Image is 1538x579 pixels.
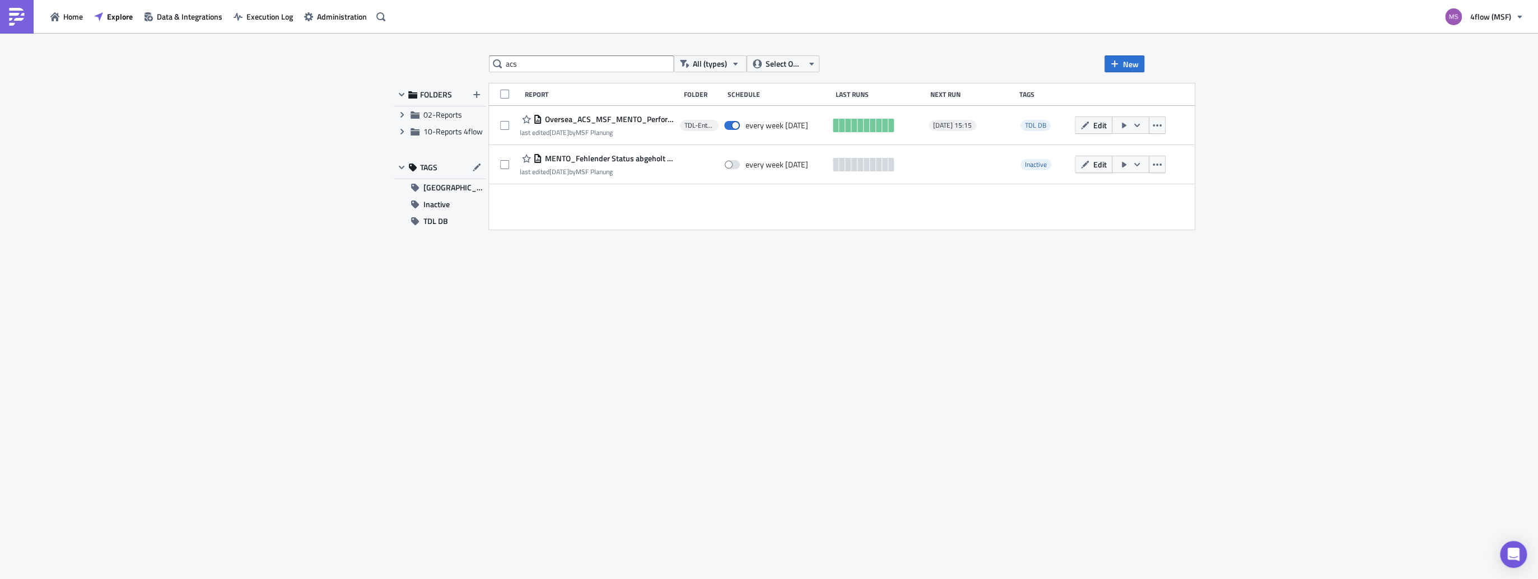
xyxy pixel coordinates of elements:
[420,162,437,172] span: TAGS
[317,11,367,22] span: Administration
[747,55,819,72] button: Select Owner
[394,213,486,230] button: TDL DB
[157,11,222,22] span: Data & Integrations
[107,11,133,22] span: Explore
[420,90,452,100] span: FOLDERS
[45,8,88,25] button: Home
[423,179,486,196] span: [GEOGRAPHIC_DATA]
[88,8,138,25] button: Explore
[423,109,462,120] span: 02-Reports
[1093,119,1107,131] span: Edit
[63,11,83,22] span: Home
[728,90,829,99] div: Schedule
[1470,11,1511,22] span: 4flow (MSF)
[836,90,925,99] div: Last Runs
[228,8,299,25] button: Execution Log
[1123,58,1139,70] span: New
[549,127,569,138] time: 2025-08-25T11:28:43Z
[549,166,569,177] time: 2025-05-07T08:35:11Z
[525,90,678,99] div: Report
[394,196,486,213] button: Inactive
[1093,158,1107,170] span: Edit
[930,90,1013,99] div: Next Run
[745,160,808,170] div: every week on Wednesday
[1025,120,1046,130] span: TDL DB
[1104,55,1144,72] button: New
[1500,541,1527,568] div: Open Intercom Messenger
[423,125,483,137] span: 10-Reports 4flow
[1075,156,1112,173] button: Edit
[693,58,727,70] span: All (types)
[520,167,674,176] div: last edited by MSF Planung
[1444,7,1463,26] img: Avatar
[299,8,372,25] button: Administration
[246,11,293,22] span: Execution Log
[1025,159,1047,170] span: Inactive
[394,179,486,196] button: [GEOGRAPHIC_DATA]
[1019,90,1070,99] div: Tags
[520,128,674,137] div: last edited by MSF Planung
[1438,4,1530,29] button: 4flow (MSF)
[1075,116,1112,134] button: Edit
[8,8,26,26] img: PushMetrics
[684,90,722,99] div: Folder
[745,120,808,130] div: every week on Wednesday
[489,55,674,72] input: Search Reports
[766,58,803,70] span: Select Owner
[138,8,228,25] button: Data & Integrations
[542,153,674,164] span: MENTO_Fehlender Status abgeholt für ACS Übersee-Transporte
[1020,159,1051,170] span: Inactive
[1020,120,1051,131] span: TDL DB
[933,121,972,130] span: [DATE] 15:15
[542,114,674,124] span: Oversea_ACS_MSF_MENTO_Performance Dashboard Übersee_1.0
[674,55,747,72] button: All (types)
[684,121,714,130] span: TDL-Entwicklung
[423,196,450,213] span: Inactive
[423,213,448,230] span: TDL DB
